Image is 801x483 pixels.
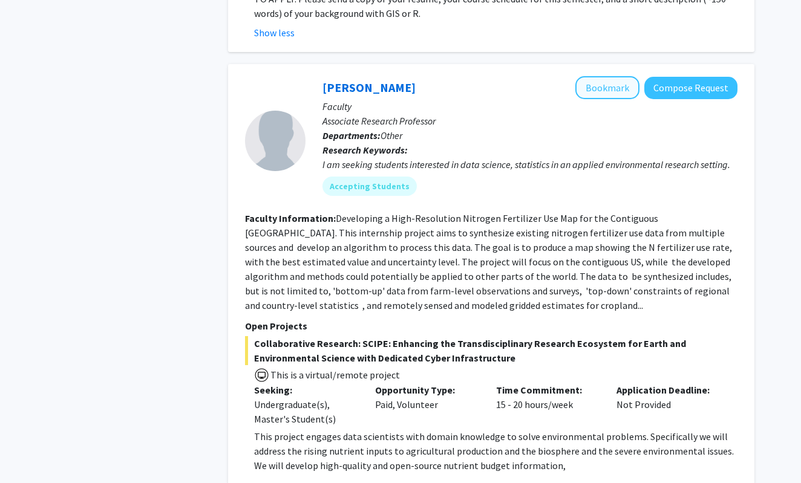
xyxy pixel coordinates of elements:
[322,114,737,128] p: Associate Research Professor
[375,383,478,397] p: Opportunity Type:
[616,383,719,397] p: Application Deadline:
[575,76,639,99] button: Add Dong Liang to Bookmarks
[254,25,295,40] button: Show less
[245,336,737,365] span: Collaborative Research: SCIPE: Enhancing the Transdisciplinary Research Ecosystem for Earth and E...
[9,429,51,474] iframe: Chat
[245,212,734,311] fg-read-more: Developing a High-Resolution Nitrogen Fertilizer Use Map for the Contiguous [GEOGRAPHIC_DATA]. Th...
[322,80,416,95] a: [PERSON_NAME]
[322,99,737,114] p: Faculty
[269,369,400,381] span: This is a virtual/remote project
[245,319,737,333] p: Open Projects
[366,383,487,426] div: Paid, Volunteer
[322,157,737,172] div: I am seeking students interested in data science, statistics in an applied environmental research...
[254,397,357,426] div: Undergraduate(s), Master's Student(s)
[245,212,336,224] b: Faculty Information:
[381,129,402,141] span: Other
[487,383,608,426] div: 15 - 20 hours/week
[254,429,737,473] p: This project engages data scientists with domain knowledge to solve environmental problems. Speci...
[322,144,408,156] b: Research Keywords:
[322,177,417,196] mat-chip: Accepting Students
[322,129,381,141] b: Departments:
[496,383,599,397] p: Time Commitment:
[644,77,737,99] button: Compose Request to Dong Liang
[607,383,728,426] div: Not Provided
[254,383,357,397] p: Seeking:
